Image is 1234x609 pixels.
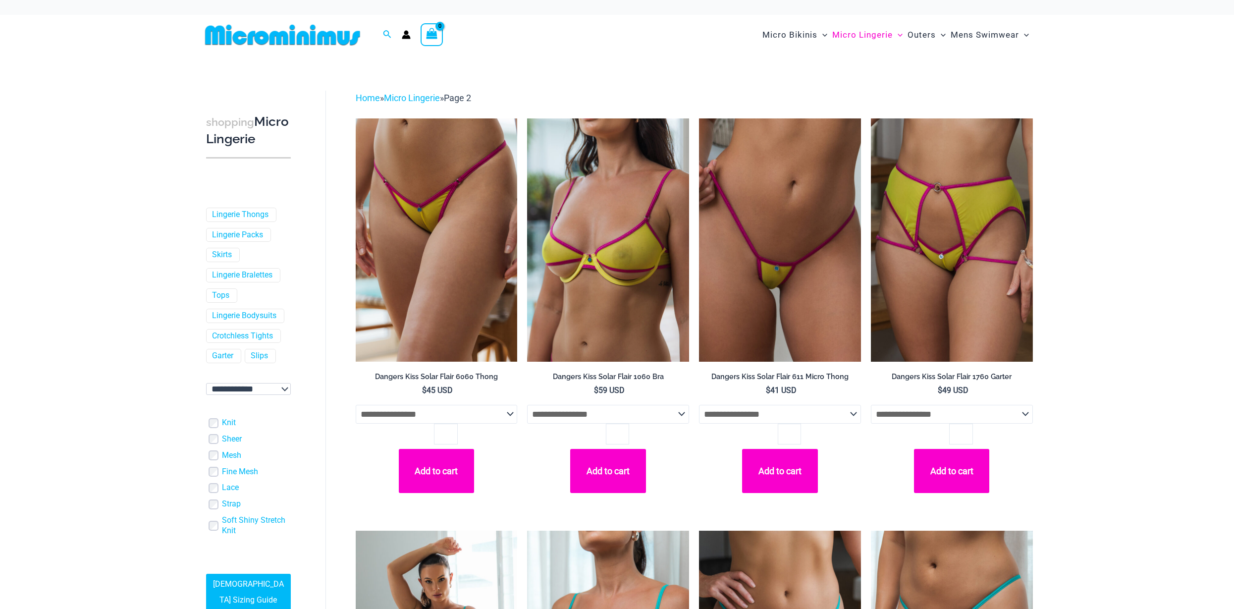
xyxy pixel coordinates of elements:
a: Sheer [222,434,242,444]
span: Menu Toggle [893,22,903,48]
h2: Dangers Kiss Solar Flair 1760 Garter [871,372,1033,382]
a: Micro LingerieMenu ToggleMenu Toggle [830,20,905,50]
a: Account icon link [402,30,411,39]
a: Mens SwimwearMenu ToggleMenu Toggle [948,20,1031,50]
a: OutersMenu ToggleMenu Toggle [905,20,948,50]
bdi: 49 USD [938,386,968,395]
span: Page 2 [444,93,471,103]
a: Strap [222,499,241,509]
span: $ [422,386,427,395]
a: Micro Lingerie [384,93,440,103]
a: Dangers Kiss Solar Flair 1760 Garter [871,372,1033,385]
span: Menu Toggle [936,22,946,48]
a: Dangers Kiss Solar Flair 6060 Thong [356,372,518,385]
a: Micro BikinisMenu ToggleMenu Toggle [760,20,830,50]
a: Mesh [222,450,241,461]
img: Dangers Kiss Solar Flair 6060 Thong 01 [356,118,518,361]
a: Slips [251,351,268,361]
a: Dangers Kiss Solar Flair 611 Micro Thong [699,372,861,385]
img: Dangers Kiss Solar Flair 6060 Thong 1760 Garter 03 [871,118,1033,361]
a: Lingerie Packs [212,230,263,240]
button: Add to cart [914,449,989,493]
span: Menu Toggle [817,22,827,48]
a: Crotchless Tights [212,331,273,341]
img: Dangers Kiss Solar Flair 1060 Bra 01 [527,118,689,361]
span: $ [938,386,942,395]
input: Product quantity [434,424,457,444]
h2: Dangers Kiss Solar Flair 6060 Thong [356,372,518,382]
span: shopping [206,116,254,128]
span: Micro Lingerie [832,22,893,48]
a: Tops [212,290,229,301]
a: Dangers Kiss Solar Flair 6060 Thong 1760 Garter 03Dangers Kiss Solar Flair 6060 Thong 1760 Garter... [871,118,1033,361]
span: Mens Swimwear [951,22,1019,48]
bdi: 41 USD [766,386,797,395]
h2: Dangers Kiss Solar Flair 611 Micro Thong [699,372,861,382]
a: Soft Shiny Stretch Knit [222,515,291,536]
bdi: 59 USD [594,386,625,395]
h2: Dangers Kiss Solar Flair 1060 Bra [527,372,689,382]
a: Lingerie Thongs [212,210,268,220]
a: Search icon link [383,29,392,41]
a: Dangers Kiss Solar Flair 6060 Thong 01Dangers Kiss Solar Flair 6060 Thong 02Dangers Kiss Solar Fl... [356,118,518,361]
a: Home [356,93,380,103]
span: $ [594,386,598,395]
bdi: 45 USD [422,386,453,395]
a: View Shopping Cart, empty [421,23,443,46]
a: Lingerie Bralettes [212,270,272,280]
a: Dangers Kiss Solar Flair 1060 Bra [527,372,689,385]
span: Outers [908,22,936,48]
input: Product quantity [606,424,629,444]
a: Lingerie Bodysuits [212,311,276,321]
img: MM SHOP LOGO FLAT [201,24,364,46]
button: Add to cart [570,449,645,493]
img: Dangers Kiss Solar Flair 611 Micro 01 [699,118,861,361]
a: Lace [222,483,239,493]
span: » » [356,93,471,103]
span: Menu Toggle [1019,22,1029,48]
a: Dangers Kiss Solar Flair 611 Micro 01Dangers Kiss Solar Flair 611 Micro 02Dangers Kiss Solar Flai... [699,118,861,361]
input: Product quantity [949,424,972,444]
select: wpc-taxonomy-pa_color-745982 [206,383,291,395]
span: $ [766,386,770,395]
a: Fine Mesh [222,467,258,477]
h3: Micro Lingerie [206,113,291,148]
span: Micro Bikinis [762,22,817,48]
a: Garter [212,351,233,361]
a: Skirts [212,250,232,260]
input: Product quantity [778,424,801,444]
a: Dangers Kiss Solar Flair 1060 Bra 01Dangers Kiss Solar Flair 1060 Bra 02Dangers Kiss Solar Flair ... [527,118,689,361]
button: Add to cart [742,449,817,493]
nav: Site Navigation [758,18,1033,52]
a: Knit [222,418,236,428]
button: Add to cart [399,449,474,493]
